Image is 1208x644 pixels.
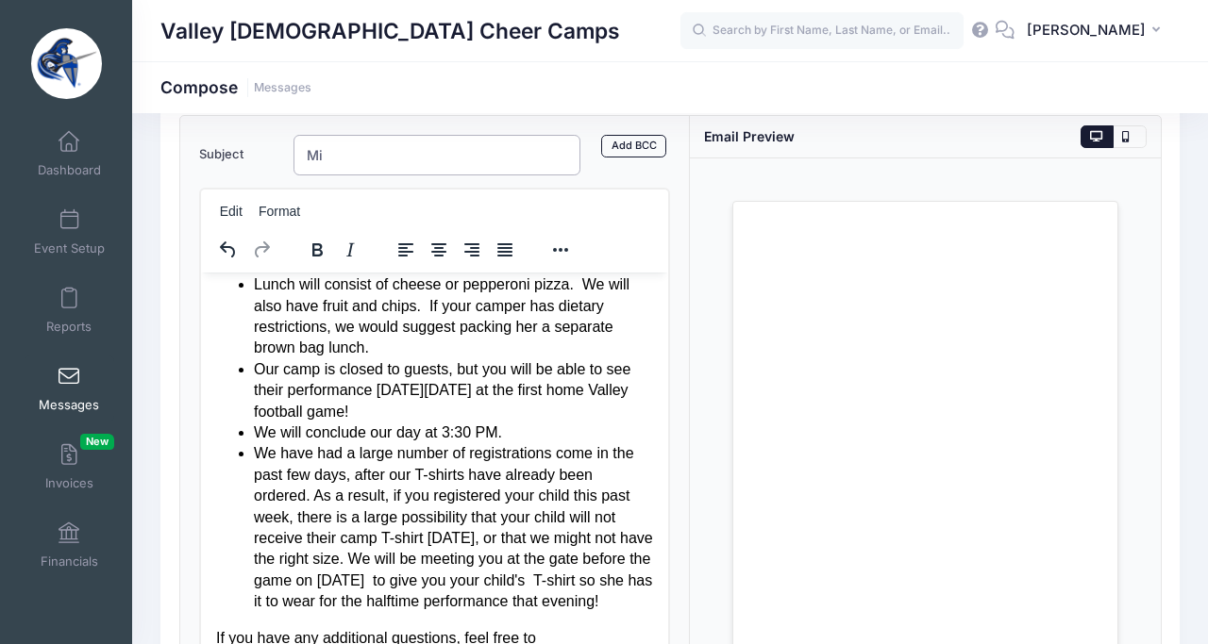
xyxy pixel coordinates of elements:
p: If you have any additional questions, feel free to email . Thank you so much for supporting our p... [15,355,452,419]
a: Messages [25,355,114,421]
span: Financials [41,553,98,570]
span: Messages [39,397,99,413]
span: Reports [46,319,92,335]
button: Reveal or hide additional toolbar items [545,237,577,263]
a: Messages [254,81,311,95]
a: Financials [25,512,114,578]
span: Dashboard [38,162,101,178]
div: formatting [290,231,378,268]
input: Subject [294,135,580,175]
a: Add BCC [601,135,666,157]
a: [EMAIL_ADDRESS][DOMAIN_NAME] [51,378,307,394]
li: Lunch will consist of cheese or pepperoni pizza. We will also have fruit and chips. If your campe... [53,2,452,87]
a: Event Setup [25,199,114,265]
div: history [201,231,290,268]
button: Align left [390,237,422,263]
button: Align right [456,237,488,263]
button: Bold [301,237,333,263]
img: Valley Christian Cheer Camps [31,28,102,99]
span: New [80,434,114,450]
button: Justify [489,237,521,263]
h1: Compose [160,77,311,97]
button: Redo [245,237,277,263]
li: Our camp is closed to guests, but you will be able to see their performance [DATE][DATE] at the f... [53,87,452,150]
span: Edit [220,204,243,219]
span: [PERSON_NAME] [1027,20,1146,41]
div: Email Preview [704,126,795,146]
button: Undo [212,237,244,263]
div: alignment [378,231,533,268]
span: Invoices [45,475,93,491]
h1: Valley [DEMOGRAPHIC_DATA] Cheer Camps [160,9,620,53]
li: We will conclude our day at 3:30 PM. [53,150,452,171]
a: Dashboard [25,121,114,187]
span: Event Setup [34,240,105,256]
button: [PERSON_NAME] [1015,9,1180,53]
a: InvoicesNew [25,434,114,500]
input: Search by First Name, Last Name, or Email... [680,12,964,50]
button: Italic [334,237,366,263]
label: Subject [190,135,284,175]
li: We have had a large number of registrations come in the past few days, after our T-shirts have al... [53,171,452,339]
span: Format [259,204,300,219]
button: Align center [423,237,455,263]
a: Reports [25,277,114,343]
